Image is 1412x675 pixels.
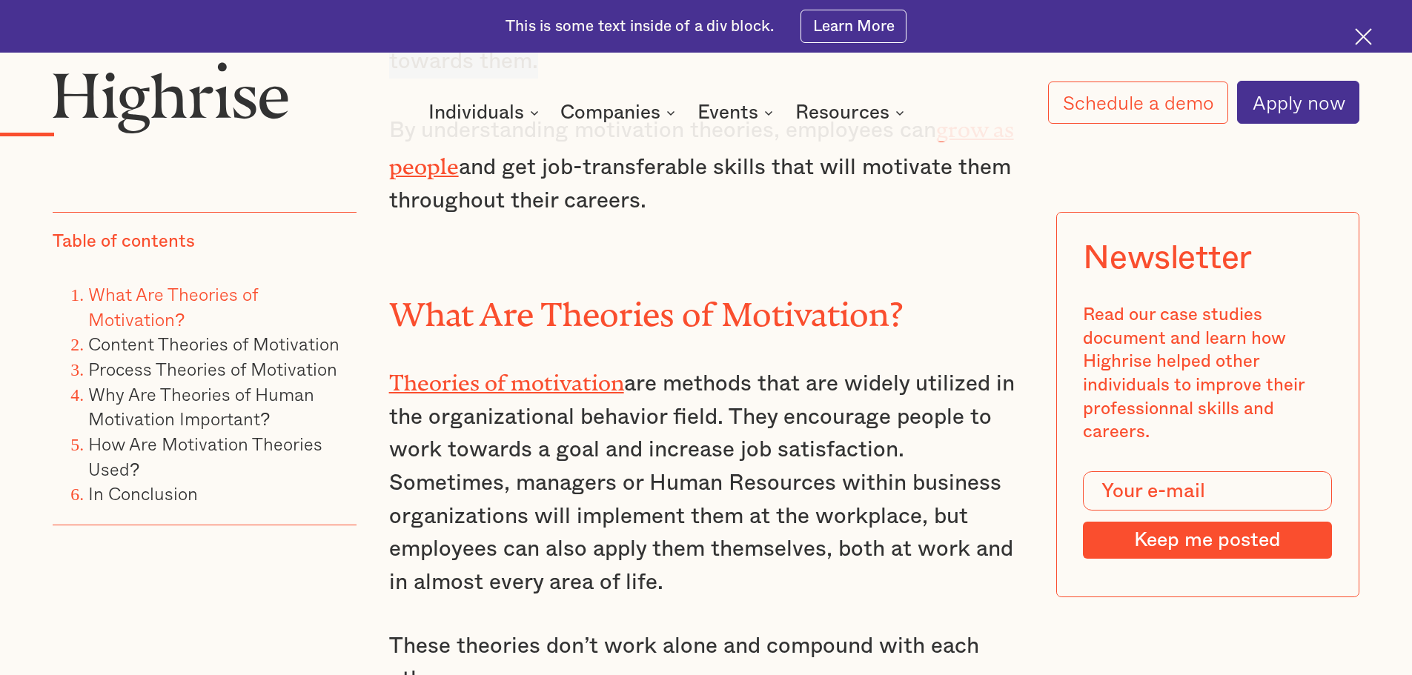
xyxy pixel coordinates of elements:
a: Apply now [1237,81,1359,124]
p: By understanding motivation theories, employees can and get job-transferable skills that will mot... [389,110,1024,218]
a: What Are Theories of Motivation? [88,280,258,333]
input: Keep me posted [1083,522,1332,559]
a: Schedule a demo [1048,82,1229,124]
form: Modal Form [1083,471,1332,559]
div: Individuals [428,104,524,122]
input: Your e-mail [1083,471,1332,511]
div: Events [697,104,758,122]
div: Companies [560,104,680,122]
a: Process Theories of Motivation [88,355,337,382]
div: Read our case studies document and learn how Highrise helped other individuals to improve their p... [1083,304,1332,445]
h2: What Are Theories of Motivation? [389,288,1024,326]
a: Content Theories of Motivation [88,330,339,357]
a: In Conclusion [88,479,198,507]
div: Events [697,104,778,122]
div: Companies [560,104,660,122]
a: Learn More [801,10,906,43]
a: How Are Motivation Theories Used? [88,430,322,482]
div: Table of contents [53,230,195,254]
div: Newsletter [1083,239,1252,277]
div: Resources [795,104,909,122]
p: are methods that are widely utilized in the organizational behavior field. They encourage people ... [389,363,1024,599]
div: This is some text inside of a div block. [506,16,774,37]
img: Cross icon [1355,28,1372,45]
img: Highrise logo [53,61,288,133]
a: Why Are Theories of Human Motivation Important? [88,380,314,433]
a: Theories of motivation [389,370,624,385]
div: Resources [795,104,889,122]
div: Individuals [428,104,543,122]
